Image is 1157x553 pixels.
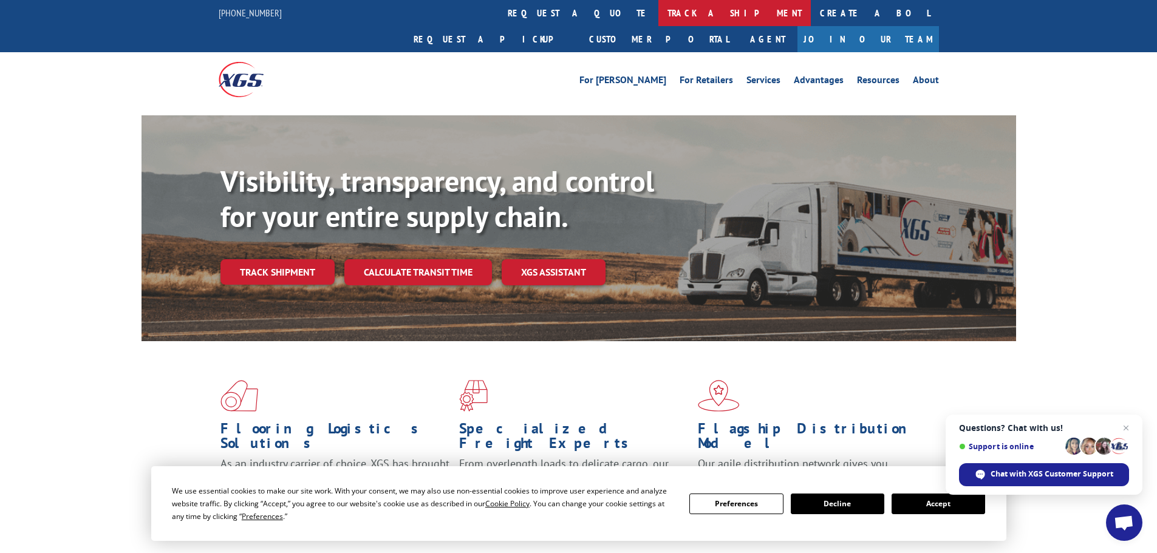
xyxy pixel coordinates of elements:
span: Chat with XGS Customer Support [991,469,1113,480]
b: Visibility, transparency, and control for your entire supply chain. [220,162,654,235]
a: Join Our Team [797,26,939,52]
h1: Specialized Freight Experts [459,421,689,456]
div: Cookie Consent Prompt [151,466,1006,541]
a: Request a pickup [404,26,580,52]
a: Calculate transit time [344,259,492,285]
a: Services [746,75,780,89]
button: Preferences [689,494,783,514]
a: Customer Portal [580,26,738,52]
h1: Flooring Logistics Solutions [220,421,450,456]
span: Preferences [242,511,283,521]
span: As an industry carrier of choice, XGS has brought innovation and dedication to flooring logistics... [220,456,449,500]
a: Resources [857,75,899,89]
a: XGS ASSISTANT [502,259,606,285]
div: We use essential cookies to make our site work. With your consent, we may also use non-essential ... [172,484,675,523]
div: Open chat [1106,504,1142,541]
span: Questions? Chat with us! [959,423,1129,433]
span: Close chat [1119,421,1133,435]
span: Our agile distribution network gives you nationwide inventory management on demand. [698,456,921,485]
h1: Flagship Distribution Model [698,421,927,456]
a: Track shipment [220,259,335,285]
img: xgs-icon-focused-on-flooring-red [459,380,488,412]
a: [PHONE_NUMBER] [219,7,282,19]
a: Agent [738,26,797,52]
img: xgs-icon-flagship-distribution-model-red [698,380,740,412]
img: xgs-icon-total-supply-chain-intelligence-red [220,380,258,412]
a: For [PERSON_NAME] [579,75,666,89]
a: For Retailers [680,75,733,89]
span: Support is online [959,442,1061,451]
span: Cookie Policy [485,498,530,509]
button: Accept [892,494,985,514]
a: Advantages [794,75,844,89]
div: Chat with XGS Customer Support [959,463,1129,486]
p: From overlength loads to delicate cargo, our experienced staff knows the best way to move your fr... [459,456,689,511]
button: Decline [791,494,884,514]
a: About [913,75,939,89]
